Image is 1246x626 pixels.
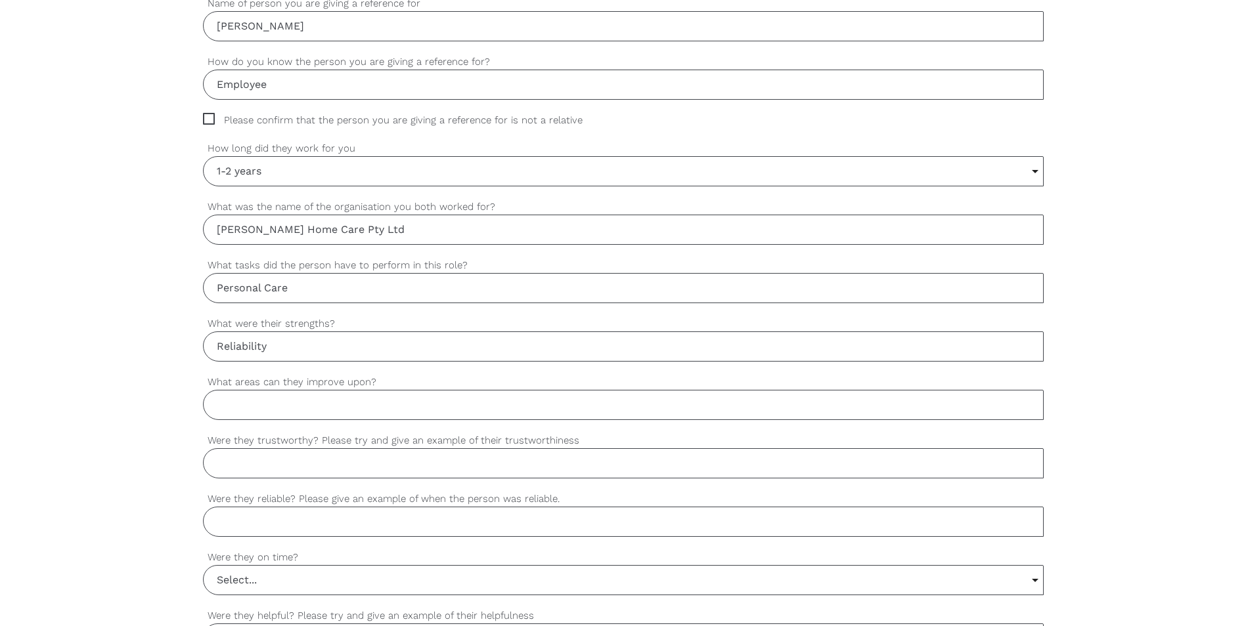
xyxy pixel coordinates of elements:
[203,550,1044,565] label: Were they on time?
[203,54,1044,70] label: How do you know the person you are giving a reference for?
[203,316,1044,331] label: What were their strengths?
[203,258,1044,273] label: What tasks did the person have to perform in this role?
[203,433,1044,448] label: Were they trustworthy? Please try and give an example of their trustworthiness
[203,608,1044,623] label: Were they helpful? Please try and give an example of their helpfulness
[203,375,1044,390] label: What areas can they improve upon?
[203,113,608,128] span: Please confirm that the person you are giving a reference for is not a relative
[203,199,1044,215] label: What was the name of the organisation you both worked for?
[203,491,1044,507] label: Were they reliable? Please give an example of when the person was reliable.
[203,141,1044,156] label: How long did they work for you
